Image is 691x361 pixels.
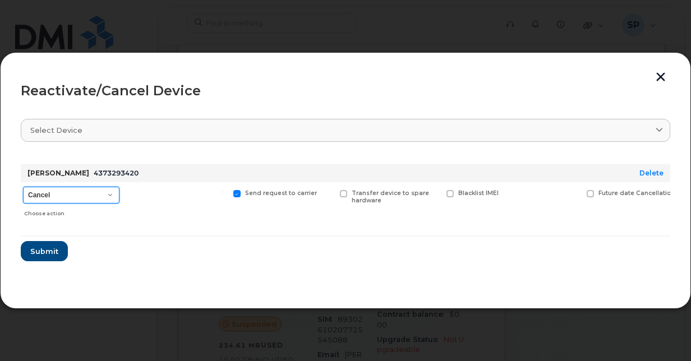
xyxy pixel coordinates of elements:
[598,189,675,197] span: Future date Cancellation
[326,190,332,196] input: Transfer device to spare hardware
[433,190,439,196] input: Blacklist IMEI
[458,189,499,197] span: Blacklist IMEI
[245,189,317,197] span: Send request to carrier
[639,169,664,177] a: Delete
[220,190,225,196] input: Send request to carrier
[21,84,670,98] div: Reactivate/Cancel Device
[352,189,429,204] span: Transfer device to spare hardware
[573,190,579,196] input: Future date Cancellation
